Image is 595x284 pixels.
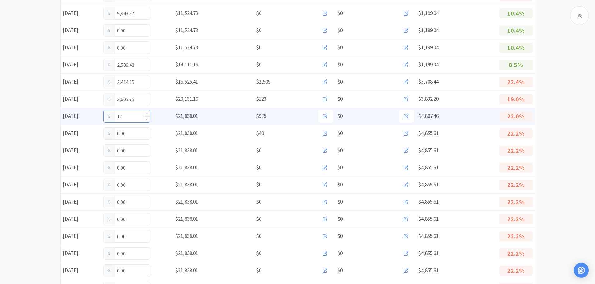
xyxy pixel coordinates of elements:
span: $11,524.73 [175,10,198,17]
div: [DATE] [61,93,101,105]
div: [DATE] [61,144,101,157]
span: $21,838.01 [175,147,198,154]
p: 22.2% [499,128,533,138]
div: [DATE] [61,7,101,20]
span: $21,838.01 [175,233,198,239]
p: 10.4% [499,43,533,53]
div: [DATE] [61,195,101,208]
i: icon: up [146,113,148,115]
p: 22.2% [499,146,533,156]
i: icon: down [146,118,148,120]
div: [DATE] [61,230,101,243]
p: 22.0% [499,111,533,121]
span: $0 [337,163,343,172]
div: [DATE] [61,247,101,260]
span: $975 [256,112,266,120]
span: $11,524.73 [175,44,198,51]
div: [DATE] [61,161,101,174]
span: $1,199.04 [418,61,439,68]
p: 22.2% [499,266,533,276]
span: $4,855.61 [418,198,439,205]
span: $4,855.61 [418,130,439,137]
p: 22.2% [499,197,533,207]
span: $0 [337,181,343,189]
span: $0 [256,146,261,155]
span: $0 [337,129,343,137]
span: $21,838.01 [175,130,198,137]
p: 22.2% [499,231,533,241]
div: [DATE] [61,75,101,88]
span: $21,838.01 [175,113,198,119]
div: [DATE] [61,41,101,54]
div: [DATE] [61,178,101,191]
span: $0 [256,198,261,206]
span: $0 [256,215,261,223]
span: $4,807.46 [418,113,439,119]
p: 22.2% [499,248,533,258]
span: $21,838.01 [175,250,198,257]
p: 8.5% [499,60,533,70]
span: $0 [256,249,261,258]
span: $21,838.01 [175,215,198,222]
span: $11,524.73 [175,27,198,34]
span: $0 [337,266,343,275]
span: $4,855.61 [418,250,439,257]
span: $0 [337,43,343,52]
p: 22.2% [499,180,533,190]
span: $21,838.01 [175,198,198,205]
span: $0 [337,9,343,17]
span: $0 [256,181,261,189]
span: $2,509 [256,78,270,86]
span: $0 [256,266,261,275]
span: $0 [337,232,343,240]
span: $0 [256,163,261,172]
span: $0 [256,9,261,17]
span: $4,855.61 [418,267,439,274]
span: $0 [337,26,343,35]
div: Open Intercom Messenger [574,263,589,278]
span: $0 [256,60,261,69]
div: [DATE] [61,127,101,140]
span: $0 [337,95,343,103]
p: 22.4% [499,77,533,87]
p: 22.2% [499,163,533,173]
span: $3,708.44 [418,78,439,85]
span: $0 [337,112,343,120]
span: $0 [337,78,343,86]
span: $21,838.01 [175,164,198,171]
span: $4,855.61 [418,147,439,154]
span: Decrease Value [143,116,150,122]
span: $21,838.01 [175,181,198,188]
span: $1,199.04 [418,27,439,34]
p: 19.0% [499,94,533,104]
p: 22.2% [499,214,533,224]
span: $16,525.41 [175,78,198,85]
div: [DATE] [61,24,101,37]
span: $0 [337,60,343,69]
span: $0 [337,249,343,258]
p: 10.4% [499,26,533,36]
span: $0 [337,146,343,155]
span: $0 [256,43,261,52]
span: Increase Value [143,110,150,116]
div: [DATE] [61,264,101,277]
p: 10.4% [499,8,533,18]
div: [DATE] [61,58,101,71]
span: $21,838.01 [175,267,198,274]
span: $4,855.61 [418,233,439,239]
span: $0 [256,26,261,35]
span: $48 [256,129,264,137]
span: $0 [256,232,261,240]
span: $4,855.61 [418,164,439,171]
span: $123 [256,95,266,103]
div: [DATE] [61,110,101,123]
span: $1,199.04 [418,44,439,51]
span: $20,131.16 [175,95,198,102]
span: $0 [337,215,343,223]
span: $4,855.61 [418,181,439,188]
div: [DATE] [61,213,101,225]
span: $4,855.61 [418,215,439,222]
span: $0 [337,198,343,206]
span: $14,111.16 [175,61,198,68]
span: $1,199.04 [418,10,439,17]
